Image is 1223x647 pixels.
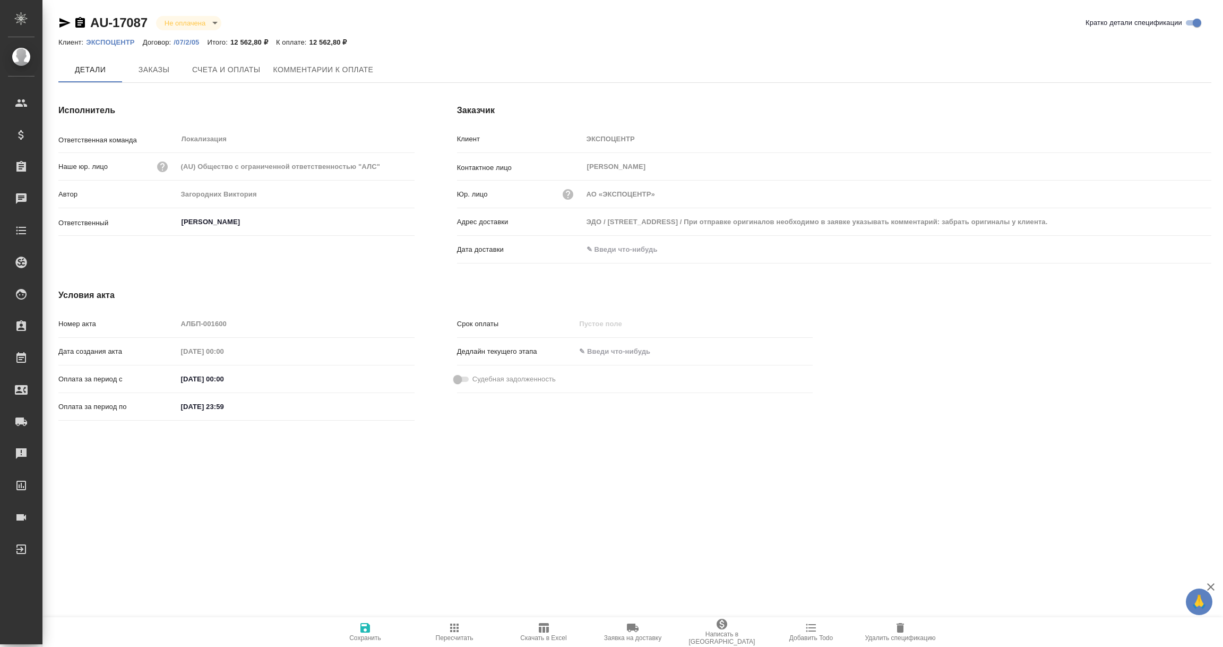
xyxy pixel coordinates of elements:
button: 🙏 [1186,589,1212,615]
div: Не оплачена [156,16,221,30]
input: ✎ Введи что-нибудь [177,371,270,387]
button: Скопировать ссылку для ЯМессенджера [58,16,71,29]
input: ✎ Введи что-нибудь [583,242,676,257]
p: К оплате: [276,38,309,46]
p: Клиент [457,134,583,144]
p: Оплата за период с [58,374,177,385]
span: Заказы [128,63,179,76]
h4: Условия акта [58,289,813,302]
span: Комментарии к оплате [273,63,374,76]
p: Автор [58,189,177,200]
p: Ответственный [58,218,177,228]
p: /07/2/05 [174,38,207,46]
input: Пустое поле [583,186,1211,202]
p: Дата создания акта [58,346,177,357]
p: Адрес доставки [457,217,583,227]
input: Пустое поле [177,316,415,331]
p: Оплата за период по [58,402,177,412]
input: Пустое поле [583,214,1211,229]
p: Ответственная команда [58,135,177,146]
input: Пустое поле [177,159,415,174]
span: Счета и оплаты [192,63,261,76]
p: Номер акта [58,319,177,329]
button: Скопировать ссылку [74,16,87,29]
p: 12 562,80 ₽ [309,38,355,46]
p: Контактное лицо [457,163,583,173]
p: ЭКСПОЦЕНТР [86,38,142,46]
span: Детали [65,63,116,76]
input: ✎ Введи что-нибудь [177,399,270,414]
p: Срок оплаты [457,319,576,329]
span: Кратко детали спецификации [1086,18,1182,28]
span: Судебная задолженность [472,374,556,385]
input: Пустое поле [177,186,415,202]
p: Наше юр. лицо [58,161,108,172]
p: Юр. лицо [457,189,488,200]
button: Open [409,221,411,223]
a: AU-17087 [90,15,148,30]
span: 🙏 [1190,591,1208,613]
p: Клиент: [58,38,86,46]
p: Договор: [143,38,174,46]
input: Пустое поле [575,316,668,331]
h4: Заказчик [457,104,1211,117]
h4: Исполнитель [58,104,415,117]
p: Дедлайн текущего этапа [457,346,576,357]
p: Итого: [207,38,230,46]
button: Не оплачена [161,19,209,28]
a: /07/2/05 [174,37,207,46]
input: Пустое поле [583,131,1211,147]
a: ЭКСПОЦЕНТР [86,37,142,46]
p: Дата доставки [457,244,583,255]
input: Пустое поле [177,344,270,359]
input: ✎ Введи что-нибудь [575,344,668,359]
p: 12 562,80 ₽ [230,38,276,46]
